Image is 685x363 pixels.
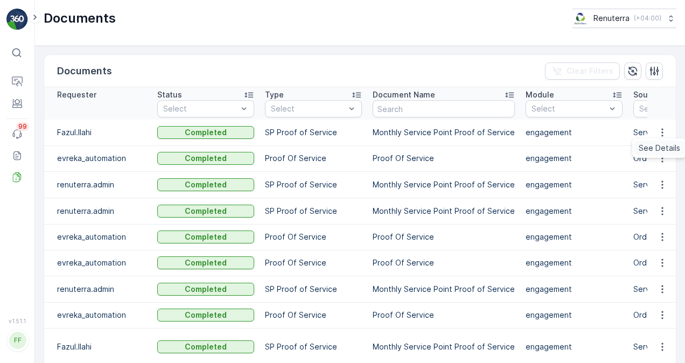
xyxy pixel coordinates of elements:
[265,127,362,138] p: SP Proof of Service
[157,309,254,322] button: Completed
[57,232,146,242] p: evreka_automation
[265,341,362,352] p: SP Proof of Service
[6,9,28,30] img: logo
[526,257,623,268] p: engagement
[265,89,284,100] p: Type
[634,141,684,156] a: See Details
[185,257,227,268] p: Completed
[593,13,630,24] p: Renuterra
[185,206,227,217] p: Completed
[6,326,28,354] button: FF
[185,153,227,164] p: Completed
[373,232,515,242] p: Proof Of Service
[185,127,227,138] p: Completed
[532,103,606,114] p: Select
[57,284,146,295] p: renuterra.admin
[373,257,515,268] p: Proof Of Service
[526,153,623,164] p: engagement
[57,64,112,79] p: Documents
[57,153,146,164] p: evreka_automation
[157,126,254,139] button: Completed
[572,9,676,28] button: Renuterra(+04:00)
[265,179,362,190] p: SP Proof of Service
[157,231,254,243] button: Completed
[265,284,362,295] p: SP Proof of Service
[373,100,515,117] input: Search
[265,257,362,268] p: Proof Of Service
[633,89,660,100] p: Source
[157,256,254,269] button: Completed
[373,153,515,164] p: Proof Of Service
[57,257,146,268] p: evreka_automation
[373,127,515,138] p: Monthly Service Point Proof of Service
[373,179,515,190] p: Monthly Service Point Proof of Service
[57,206,146,217] p: renuterra.admin
[639,143,680,153] span: See Details
[271,103,345,114] p: Select
[185,284,227,295] p: Completed
[44,10,116,27] p: Documents
[567,66,613,76] p: Clear Filters
[634,14,661,23] p: ( +04:00 )
[526,206,623,217] p: engagement
[157,283,254,296] button: Completed
[265,153,362,164] p: Proof Of Service
[57,127,146,138] p: Fazul.Ilahi
[185,232,227,242] p: Completed
[6,123,28,145] a: 99
[526,341,623,352] p: engagement
[526,89,554,100] p: Module
[265,206,362,217] p: SP Proof of Service
[157,340,254,353] button: Completed
[373,206,515,217] p: Monthly Service Point Proof of Service
[373,89,435,100] p: Document Name
[572,12,589,24] img: Screenshot_2024-07-26_at_13.33.01.png
[185,341,227,352] p: Completed
[9,332,26,349] div: FF
[18,122,27,131] p: 99
[57,310,146,320] p: evreka_automation
[373,284,515,295] p: Monthly Service Point Proof of Service
[157,178,254,191] button: Completed
[185,179,227,190] p: Completed
[526,127,623,138] p: engagement
[526,179,623,190] p: engagement
[157,152,254,165] button: Completed
[526,310,623,320] p: engagement
[526,284,623,295] p: engagement
[265,232,362,242] p: Proof Of Service
[57,179,146,190] p: renuterra.admin
[157,89,182,100] p: Status
[185,310,227,320] p: Completed
[265,310,362,320] p: Proof Of Service
[526,232,623,242] p: engagement
[373,341,515,352] p: Monthly Service Point Proof of Service
[6,318,28,324] span: v 1.51.1
[157,205,254,218] button: Completed
[163,103,237,114] p: Select
[57,89,96,100] p: Requester
[545,62,620,80] button: Clear Filters
[373,310,515,320] p: Proof Of Service
[57,341,146,352] p: Fazul.Ilahi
